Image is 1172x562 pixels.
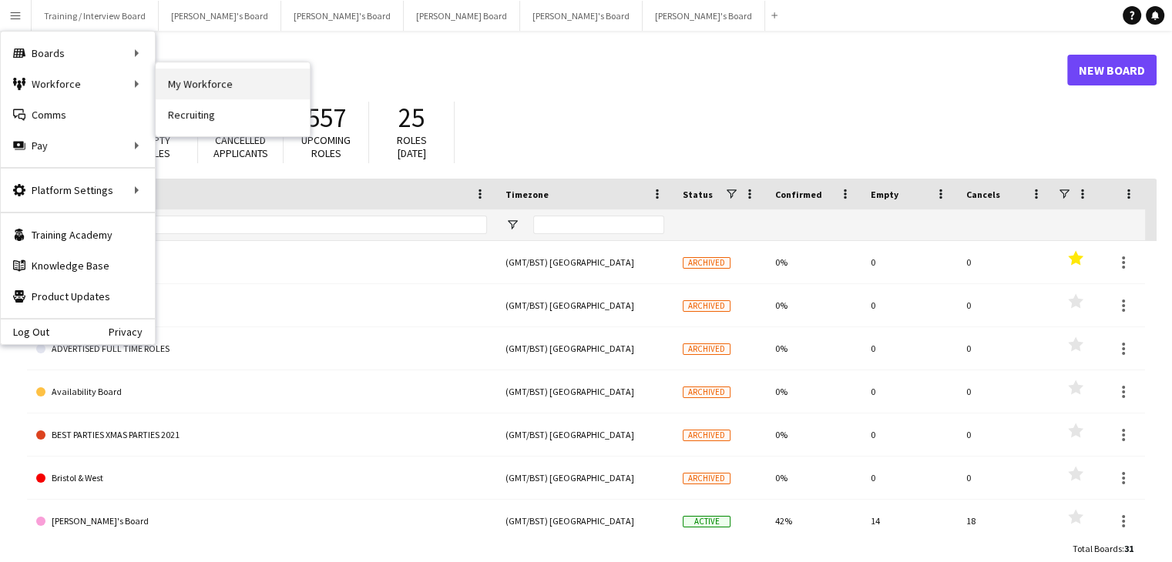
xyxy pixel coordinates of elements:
[1,99,155,130] a: Comms
[683,257,730,269] span: Archived
[533,216,664,234] input: Timezone Filter Input
[27,59,1067,82] h1: Boards
[1,130,155,161] div: Pay
[36,327,487,370] a: ADVERTISED FULL TIME ROLES
[404,1,520,31] button: [PERSON_NAME] Board
[496,327,673,370] div: (GMT/BST) [GEOGRAPHIC_DATA]
[496,241,673,283] div: (GMT/BST) [GEOGRAPHIC_DATA]
[156,69,310,99] a: My Workforce
[496,500,673,542] div: (GMT/BST) [GEOGRAPHIC_DATA]
[643,1,765,31] button: [PERSON_NAME]'s Board
[957,457,1053,499] div: 0
[1,175,155,206] div: Platform Settings
[775,189,822,200] span: Confirmed
[109,326,155,338] a: Privacy
[766,370,861,413] div: 0%
[861,327,957,370] div: 0
[213,133,268,160] span: Cancelled applicants
[861,241,957,283] div: 0
[861,413,957,456] div: 0
[36,413,487,457] a: BEST PARTIES XMAS PARTIES 2021
[766,241,861,283] div: 0%
[683,300,730,312] span: Archived
[36,241,487,284] a: Will's Board
[766,500,861,542] div: 42%
[861,500,957,542] div: 14
[36,457,487,500] a: Bristol & West
[957,370,1053,413] div: 0
[1,69,155,99] div: Workforce
[683,516,730,527] span: Active
[520,1,643,31] button: [PERSON_NAME]'s Board
[159,1,281,31] button: [PERSON_NAME]'s Board
[1,38,155,69] div: Boards
[683,189,713,200] span: Status
[683,343,730,355] span: Archived
[1,250,155,281] a: Knowledge Base
[957,241,1053,283] div: 0
[957,327,1053,370] div: 0
[1073,543,1122,554] span: Total Boards
[301,133,351,160] span: Upcoming roles
[766,457,861,499] div: 0%
[398,101,425,135] span: 25
[861,370,957,413] div: 0
[766,413,861,456] div: 0%
[156,99,310,130] a: Recruiting
[36,284,487,327] a: Ad Hoc Jobs
[36,370,487,413] a: Availability Board
[766,327,861,370] div: 0%
[871,189,898,200] span: Empty
[861,284,957,326] div: 0
[496,413,673,456] div: (GMT/BST) [GEOGRAPHIC_DATA]
[861,457,957,499] div: 0
[307,101,346,135] span: 557
[957,500,1053,542] div: 18
[957,413,1053,456] div: 0
[766,284,861,326] div: 0%
[32,1,159,31] button: Training / Interview Board
[36,500,487,543] a: [PERSON_NAME]'s Board
[957,284,1053,326] div: 0
[64,216,487,234] input: Board name Filter Input
[683,473,730,484] span: Archived
[1124,543,1133,554] span: 31
[1,281,155,312] a: Product Updates
[1,326,49,338] a: Log Out
[1067,55,1157,85] a: New Board
[683,430,730,441] span: Archived
[281,1,404,31] button: [PERSON_NAME]'s Board
[683,386,730,398] span: Archived
[505,189,549,200] span: Timezone
[966,189,1000,200] span: Cancels
[496,457,673,499] div: (GMT/BST) [GEOGRAPHIC_DATA]
[496,284,673,326] div: (GMT/BST) [GEOGRAPHIC_DATA]
[505,218,519,232] button: Open Filter Menu
[397,133,427,160] span: Roles [DATE]
[496,370,673,413] div: (GMT/BST) [GEOGRAPHIC_DATA]
[1,219,155,250] a: Training Academy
